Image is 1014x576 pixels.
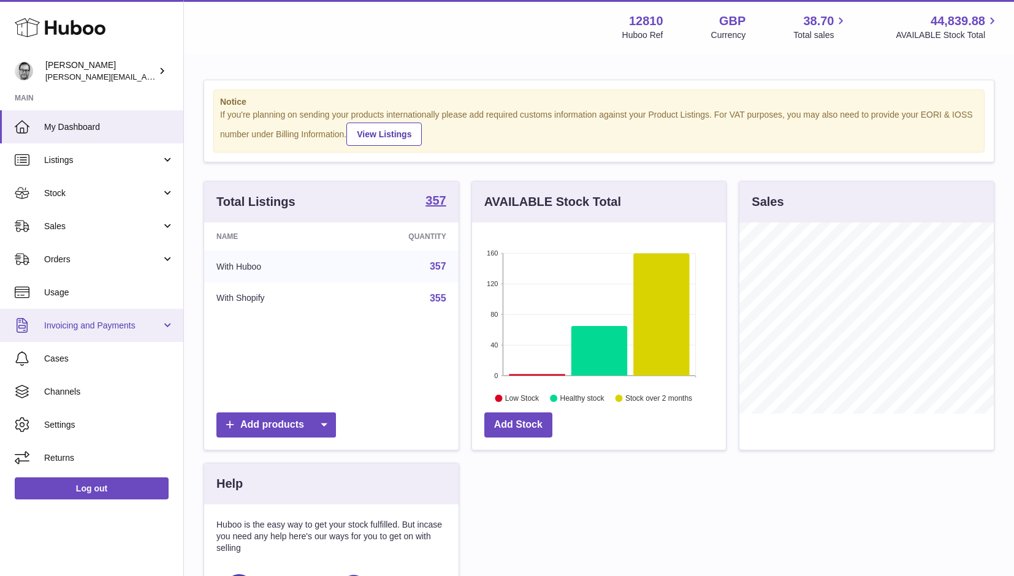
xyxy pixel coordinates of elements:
span: Returns [44,452,174,464]
strong: GBP [719,13,745,29]
img: logo_orange.svg [20,20,29,29]
a: 38.70 Total sales [793,13,848,41]
span: Sales [44,221,161,232]
span: AVAILABLE Stock Total [896,29,999,41]
text: Low Stock [505,394,539,403]
a: 355 [430,293,446,303]
div: If you're planning on sending your products internationally please add required customs informati... [220,109,978,146]
span: Invoicing and Payments [44,320,161,332]
a: 357 [425,194,446,209]
text: 0 [494,372,498,379]
h3: Total Listings [216,194,295,210]
span: 38.70 [803,13,834,29]
h3: AVAILABLE Stock Total [484,194,621,210]
div: Currency [711,29,746,41]
text: Stock over 2 months [625,394,692,403]
strong: Notice [220,96,978,108]
span: Orders [44,254,161,265]
text: Healthy stock [560,394,604,403]
td: With Huboo [204,251,341,282]
div: [PERSON_NAME] [45,59,156,83]
span: 44,839.88 [931,13,985,29]
text: 40 [490,341,498,349]
th: Name [204,222,341,251]
span: Settings [44,419,174,431]
a: Log out [15,477,169,499]
p: Huboo is the easy way to get your stock fulfilled. But incase you need any help here's our ways f... [216,519,446,554]
div: Huboo Ref [622,29,663,41]
span: [PERSON_NAME][EMAIL_ADDRESS][DOMAIN_NAME] [45,72,246,81]
strong: 12810 [629,13,663,29]
div: Keywords by Traffic [135,72,207,80]
span: Cases [44,353,174,365]
div: v 4.0.25 [34,20,60,29]
div: Domain: [DOMAIN_NAME] [32,32,135,42]
a: Add Stock [484,412,552,438]
img: tab_keywords_by_traffic_grey.svg [122,71,132,81]
h3: Sales [752,194,783,210]
text: 160 [487,249,498,257]
span: My Dashboard [44,121,174,133]
img: alex@digidistiller.com [15,62,33,80]
h3: Help [216,476,243,492]
span: Channels [44,386,174,398]
div: Domain Overview [47,72,110,80]
th: Quantity [341,222,459,251]
span: Usage [44,287,174,298]
a: View Listings [346,123,422,146]
text: 80 [490,311,498,318]
a: Add products [216,412,336,438]
span: Listings [44,154,161,166]
td: With Shopify [204,282,341,314]
a: 44,839.88 AVAILABLE Stock Total [896,13,999,41]
img: website_grey.svg [20,32,29,42]
span: Stock [44,188,161,199]
img: tab_domain_overview_orange.svg [33,71,43,81]
span: Total sales [793,29,848,41]
strong: 357 [425,194,446,207]
text: 120 [487,280,498,287]
a: 357 [430,261,446,271]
